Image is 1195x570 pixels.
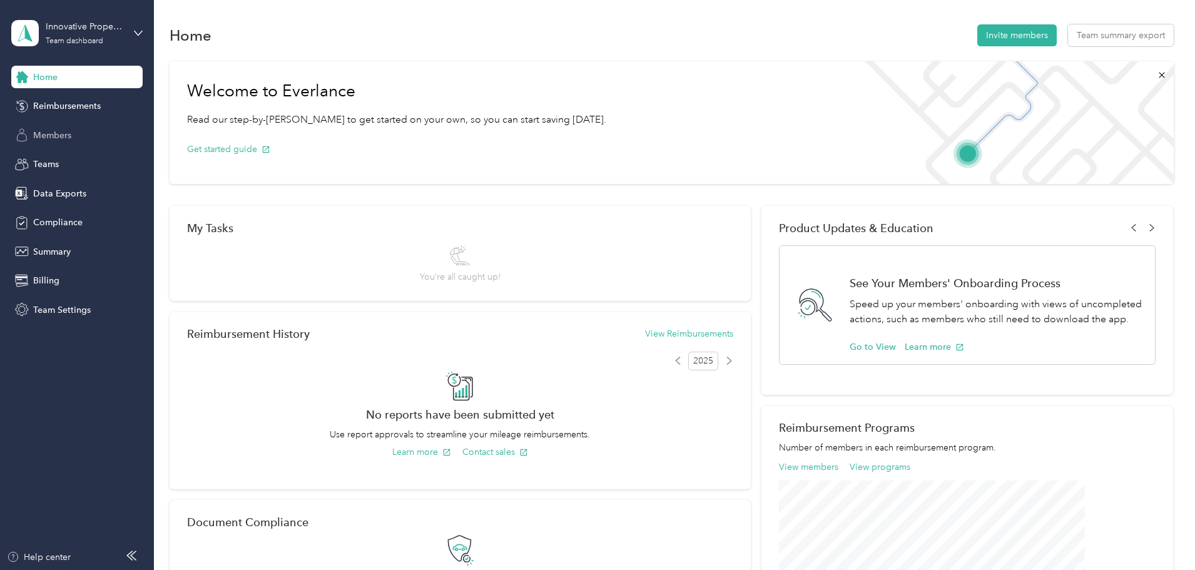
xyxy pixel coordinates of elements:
[187,428,733,441] p: Use report approvals to streamline your mileage reimbursements.
[33,158,59,171] span: Teams
[33,216,83,229] span: Compliance
[392,445,451,459] button: Learn more
[850,277,1142,290] h1: See Your Members' Onboarding Process
[33,187,86,200] span: Data Exports
[187,143,270,156] button: Get started guide
[779,441,1156,454] p: Number of members in each reimbursement program.
[46,38,103,45] div: Team dashboard
[850,340,896,354] button: Go to View
[46,20,124,33] div: Innovative Property Solutions
[33,71,58,84] span: Home
[645,327,733,340] button: View Reimbursements
[170,29,211,42] h1: Home
[187,112,606,128] p: Read our step-by-[PERSON_NAME] to get started on your own, so you can start saving [DATE].
[187,221,733,235] div: My Tasks
[779,421,1156,434] h2: Reimbursement Programs
[462,445,528,459] button: Contact sales
[187,327,310,340] h2: Reimbursement History
[187,408,733,421] h2: No reports have been submitted yet
[33,303,91,317] span: Team Settings
[905,340,964,354] button: Learn more
[33,274,59,287] span: Billing
[688,352,718,370] span: 2025
[33,245,71,258] span: Summary
[779,461,838,474] button: View members
[33,99,101,113] span: Reimbursements
[33,129,71,142] span: Members
[779,221,933,235] span: Product Updates & Education
[850,461,910,474] button: View programs
[1125,500,1195,570] iframe: Everlance-gr Chat Button Frame
[420,270,501,283] span: You’re all caught up!
[1068,24,1174,46] button: Team summary export
[187,516,308,529] h2: Document Compliance
[850,297,1142,327] p: Speed up your members' onboarding with views of uncompleted actions, such as members who still ne...
[852,61,1173,184] img: Welcome to everlance
[187,81,606,101] h1: Welcome to Everlance
[977,24,1057,46] button: Invite members
[7,551,71,564] button: Help center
